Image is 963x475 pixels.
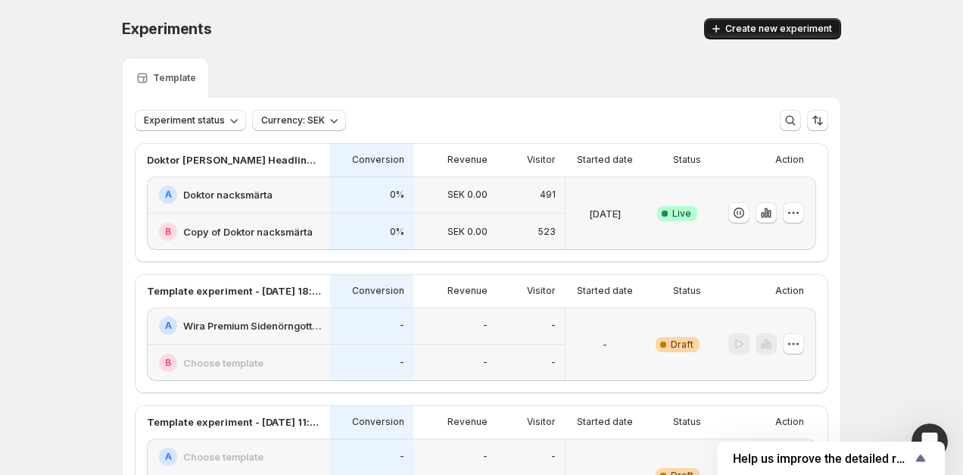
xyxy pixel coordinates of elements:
[733,449,930,467] button: Show survey - Help us improve the detailed report for A/B campaigns
[165,451,172,463] h2: A
[447,285,488,297] p: Revenue
[30,133,273,159] p: How can we help?
[30,24,61,55] img: Profile image for Antony
[400,320,404,332] p: -
[733,452,912,466] span: Help us improve the detailed report for A/B campaigns
[775,285,804,297] p: Action
[183,187,273,202] h2: Doktor nacksmärta
[483,357,488,369] p: -
[352,416,404,428] p: Conversion
[390,226,404,238] p: 0%
[527,154,556,166] p: Visitor
[551,451,556,463] p: -
[551,357,556,369] p: -
[16,201,287,257] div: Profile image for AntonyPlease check it on your end and let me know whether the orders shown on G...
[165,357,171,369] h2: B
[704,18,841,39] button: Create new experiment
[912,423,948,460] iframe: Intercom live chat
[577,285,633,297] p: Started date
[589,206,621,221] p: [DATE]
[183,355,263,370] h2: Choose template
[483,451,488,463] p: -
[671,339,693,351] span: Draft
[135,110,246,131] button: Experiment status
[775,416,804,428] p: Action
[260,24,288,52] div: Close
[551,320,556,332] p: -
[527,285,556,297] p: Visitor
[352,285,404,297] p: Conversion
[147,152,321,167] p: Doktor [PERSON_NAME] Headline test
[527,416,556,428] p: Visitor
[807,110,828,131] button: Sort the results
[183,318,321,333] h2: Wira Premium Sidenörngott PP
[58,373,92,384] span: Home
[447,226,488,238] p: SEK 0.00
[725,23,832,35] span: Create new experiment
[67,214,693,227] span: Please check it on your end and let me know whether the orders shown on GemX match the ones you r...
[144,114,225,127] span: Experiment status
[15,178,288,258] div: Recent messageProfile image for AntonyPlease check it on your end and let me know whether the ord...
[151,336,303,396] button: Messages
[447,154,488,166] p: Revenue
[577,416,633,428] p: Started date
[30,108,273,133] p: Hi [PERSON_NAME]
[147,283,321,298] p: Template experiment - [DATE] 18:05:45
[352,154,404,166] p: Conversion
[447,416,488,428] p: Revenue
[390,189,404,201] p: 0%
[153,72,196,84] p: Template
[183,224,313,239] h2: Copy of Doktor nacksmärta
[483,320,488,332] p: -
[672,208,691,220] span: Live
[447,189,488,201] p: SEK 0.00
[252,110,346,131] button: Currency: SEK
[122,20,212,38] span: Experiments
[147,414,321,430] p: Template experiment - [DATE] 11:03:58
[31,191,272,207] div: Recent message
[775,154,804,166] p: Action
[31,214,61,244] img: Profile image for Antony
[165,320,172,332] h2: A
[538,226,556,238] p: 523
[673,285,701,297] p: Status
[673,416,701,428] p: Status
[201,373,254,384] span: Messages
[165,226,171,238] h2: B
[540,189,556,201] p: 491
[603,337,607,352] p: -
[577,154,633,166] p: Started date
[183,449,263,464] h2: Choose template
[400,357,404,369] p: -
[673,154,701,166] p: Status
[158,229,201,245] div: • 7h ago
[165,189,172,201] h2: A
[261,114,325,127] span: Currency: SEK
[67,229,155,245] div: [PERSON_NAME]
[400,451,404,463] p: -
